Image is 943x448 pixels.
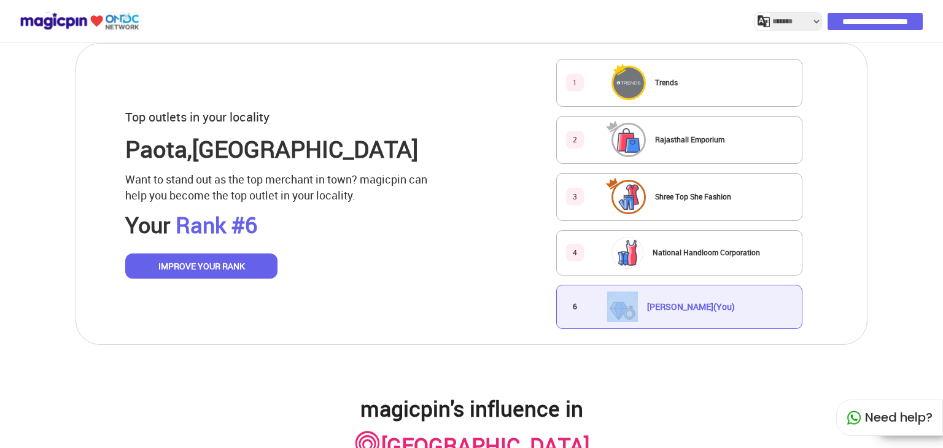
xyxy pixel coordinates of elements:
[613,68,644,98] img: Trends
[606,177,627,190] img: ReportCrownThird.9d5063b6.svg
[606,120,627,133] img: ReportCrownSecond.b01e5235.svg
[613,125,644,155] img: Rajasthali Emporium
[176,210,257,239] span: Rank #6
[566,74,584,91] div: 1
[566,244,584,261] div: 4
[125,210,170,239] span: Your
[655,77,678,87] span: Trends
[613,182,644,212] img: Shree Top She Fashion
[354,394,589,423] h2: magicpin's influence in
[647,301,735,312] span: [PERSON_NAME] (You)
[125,109,270,126] p: Top outlets in your locality
[566,298,584,315] div: 6
[613,63,627,76] img: ReportCrownFirst.00f3996a.svg
[836,400,943,436] div: Need help?
[566,131,584,149] div: 2
[125,133,418,166] p: Paota , [GEOGRAPHIC_DATA]
[612,238,643,268] img: National Handloom Corporation
[653,247,760,257] span: National Handloom Corporation
[566,188,584,206] div: 3
[758,15,770,28] img: j2MGCQAAAABJRU5ErkJggg==
[847,411,861,425] img: whatapp_green.7240e66a.svg
[125,253,277,279] button: IMPROVE YOUR RANK
[125,172,441,203] p: Want to stand out as the top merchant in town? magicpin can help you become the top outlet in you...
[20,10,139,32] img: ondc-logo-new-small.8a59708e.svg
[655,191,731,201] span: Shree Top She Fashion
[607,292,638,322] img: http://lh3.googleusercontent.com/fE5IjS1IpPcVkkKbD9e8MQLoB3D655liW4GnEXVewbIdnJ2CY9wByOfpHOCxrv2O...
[655,134,724,144] span: Rajasthali Emporium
